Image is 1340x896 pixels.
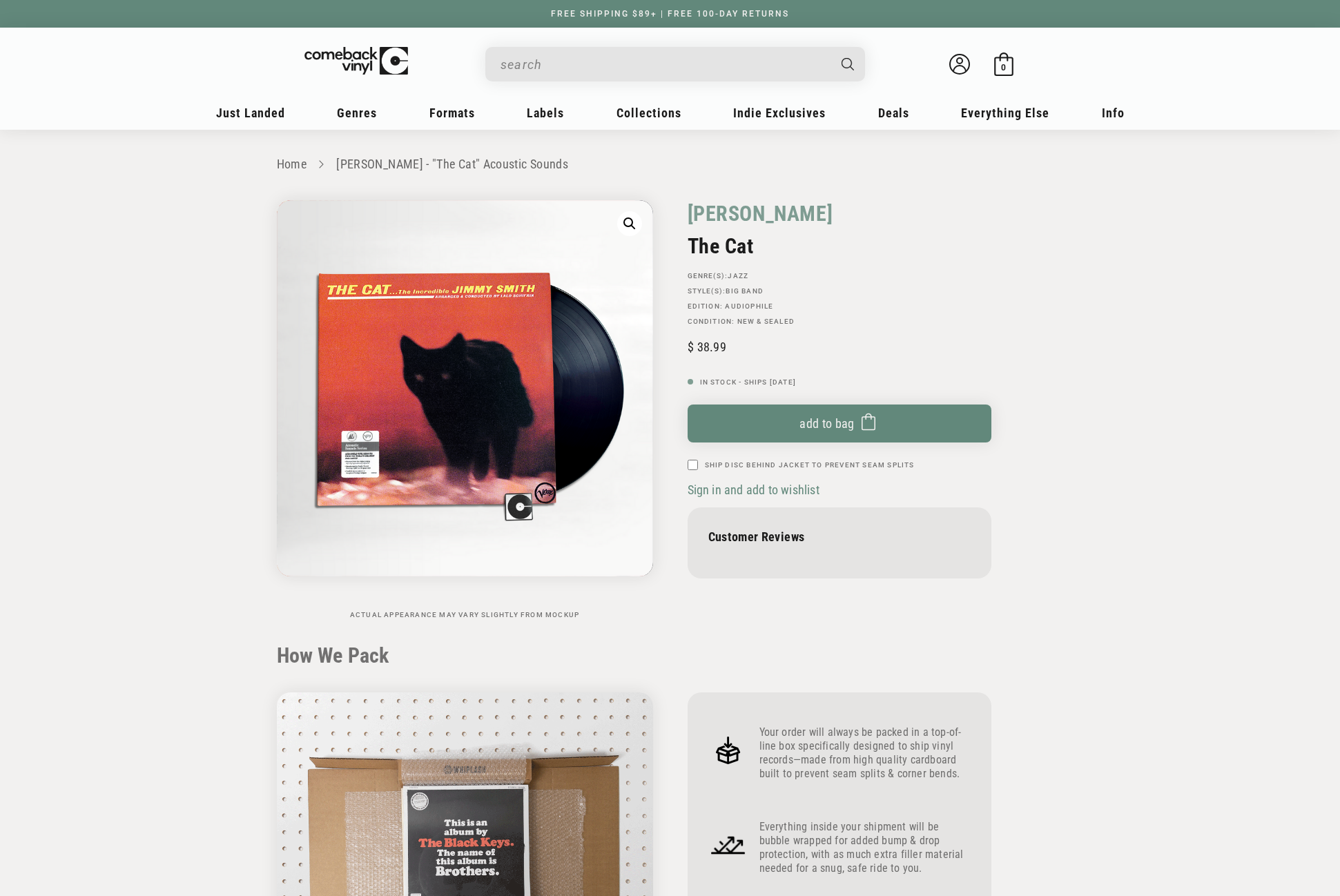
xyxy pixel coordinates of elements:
[878,106,909,120] span: Deals
[277,611,653,619] p: Actual appearance may vary slightly from mockup
[759,820,971,875] p: Everything inside your shipment will be bubble wrapped for added bump & drop protection, with as ...
[688,234,991,258] h2: The Cat
[277,643,1064,668] h2: How We Pack
[277,157,307,171] a: Home
[759,725,971,781] p: Your order will always be packed in a top-of-line box specifically designed to ship vinyl records...
[733,106,826,120] span: Indie Exclusives
[688,302,991,311] p: Edition:
[688,483,819,497] span: Sign in and add to wishlist
[799,416,855,431] span: Add to bag
[688,200,833,227] a: [PERSON_NAME]
[277,155,1064,175] nav: breadcrumbs
[216,106,285,120] span: Just Landed
[688,287,991,295] p: STYLE(S):
[336,157,568,171] a: [PERSON_NAME] - "The Cat" Acoustic Sounds
[688,340,726,354] span: 38.99
[728,272,748,280] a: Jazz
[688,340,694,354] span: $
[725,302,773,310] a: Audiophile
[708,825,748,865] img: Frame_4_1.png
[829,47,866,81] button: Search
[726,287,764,295] a: Big Band
[537,9,803,19] a: FREE SHIPPING $89+ | FREE 100-DAY RETURNS
[1001,62,1006,72] span: 0
[705,460,915,470] label: Ship Disc Behind Jacket To Prevent Seam Splits
[429,106,475,120] span: Formats
[485,47,865,81] div: Search
[337,106,377,120] span: Genres
[501,50,828,79] input: search
[1102,106,1125,120] span: Info
[688,405,991,442] button: Add to bag
[688,272,991,280] p: GENRE(S):
[708,730,748,770] img: Frame_4.png
[616,106,681,120] span: Collections
[688,378,991,387] p: In Stock - Ships [DATE]
[688,482,824,498] button: Sign in and add to wishlist
[961,106,1049,120] span: Everything Else
[708,529,971,544] p: Customer Reviews
[688,318,991,326] p: Condition: New & Sealed
[277,200,653,619] media-gallery: Gallery Viewer
[527,106,564,120] span: Labels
